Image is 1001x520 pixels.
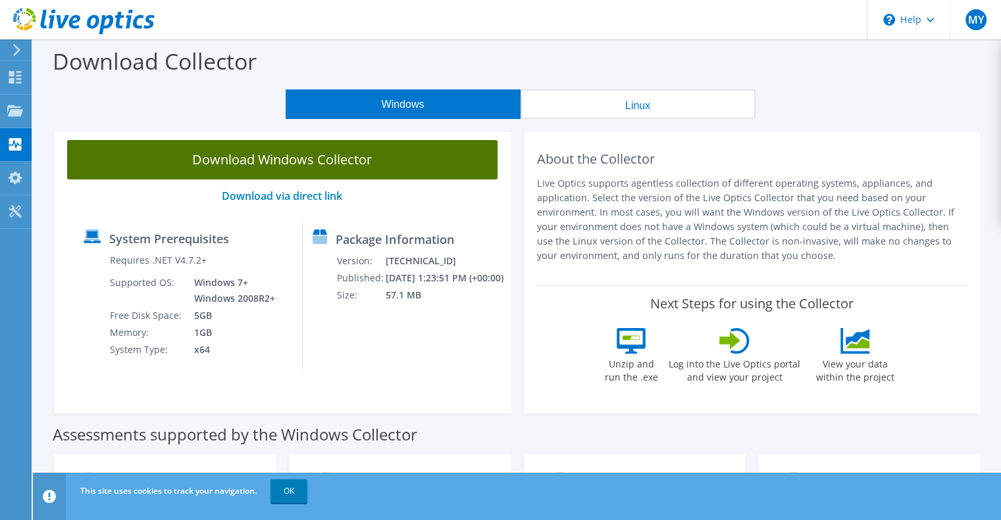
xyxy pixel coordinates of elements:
h2: About the Collector [537,151,967,167]
td: Memory: [109,324,184,341]
td: Windows 7+ Windows 2008R2+ [184,274,278,307]
label: Assessments supported by the Windows Collector [53,428,417,441]
label: Package Information [336,233,453,246]
td: 5GB [184,307,278,324]
label: Unzip and run the .exe [601,354,661,384]
span: This site uses cookies to track your navigation. [80,485,257,496]
td: Supported OS: [109,274,184,307]
td: Published: [336,270,384,287]
a: Download via direct link [222,189,342,203]
td: 57.1 MB [385,287,505,304]
button: Linux [521,89,756,119]
label: Next Steps for using the Collector [650,296,854,312]
td: 1GB [184,324,278,341]
span: MY [965,9,987,30]
td: [TECHNICAL_ID] [385,252,505,270]
td: Size: [336,287,384,304]
td: x64 [184,341,278,358]
label: System Prerequisites [109,232,229,245]
label: Requires .NET V4.7.2+ [110,254,207,267]
p: Live Optics supports agentless collection of different operating systems, appliances, and applica... [537,176,967,263]
a: OK [270,479,307,503]
td: System Type: [109,341,184,358]
td: Free Disk Space: [109,307,184,324]
td: [DATE] 1:23:51 PM (+00:00) [385,270,505,287]
td: Version: [336,252,384,270]
a: Download Windows Collector [67,140,498,179]
button: Windows [286,89,521,119]
label: View your data within the project [808,354,902,384]
svg: \n [883,14,895,26]
label: Download Collector [53,46,257,76]
label: Log into the Live Optics portal and view your project [668,354,801,384]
